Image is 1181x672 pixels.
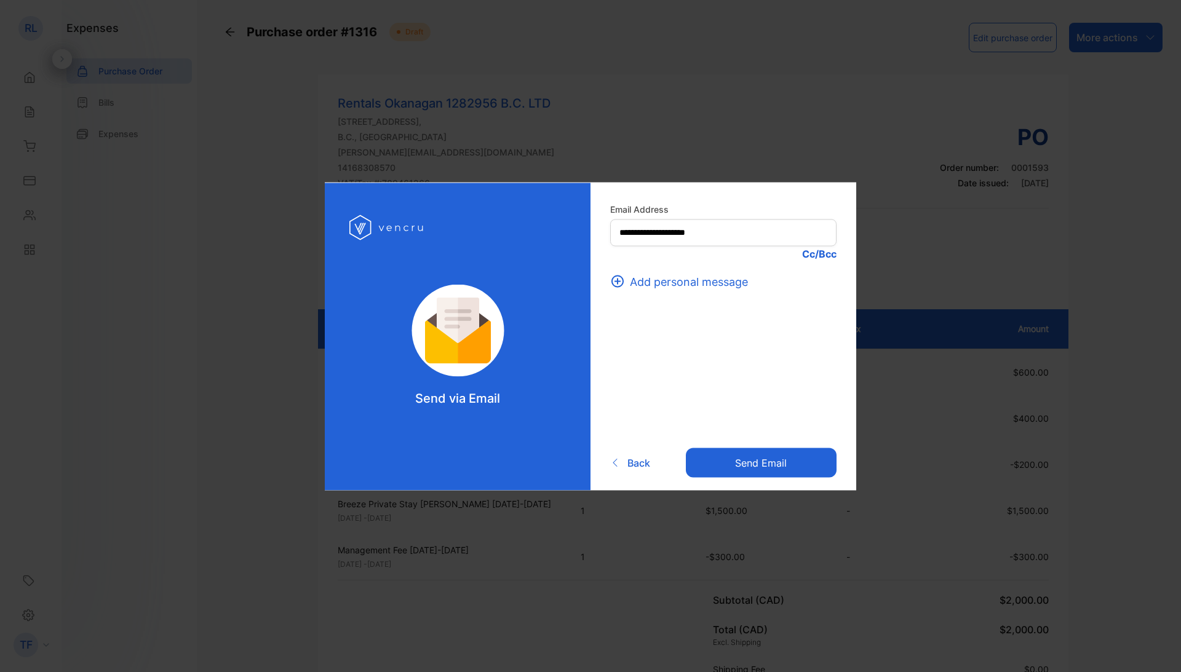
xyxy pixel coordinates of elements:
[610,202,837,215] label: Email Address
[686,448,837,478] button: Send email
[627,456,650,470] span: Back
[610,273,755,290] button: Add personal message
[415,389,500,407] p: Send via Email
[10,5,47,42] button: Open LiveChat chat widget
[349,207,426,247] img: log
[610,246,837,261] p: Cc/Bcc
[630,273,748,290] span: Add personal message
[395,284,521,376] img: log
